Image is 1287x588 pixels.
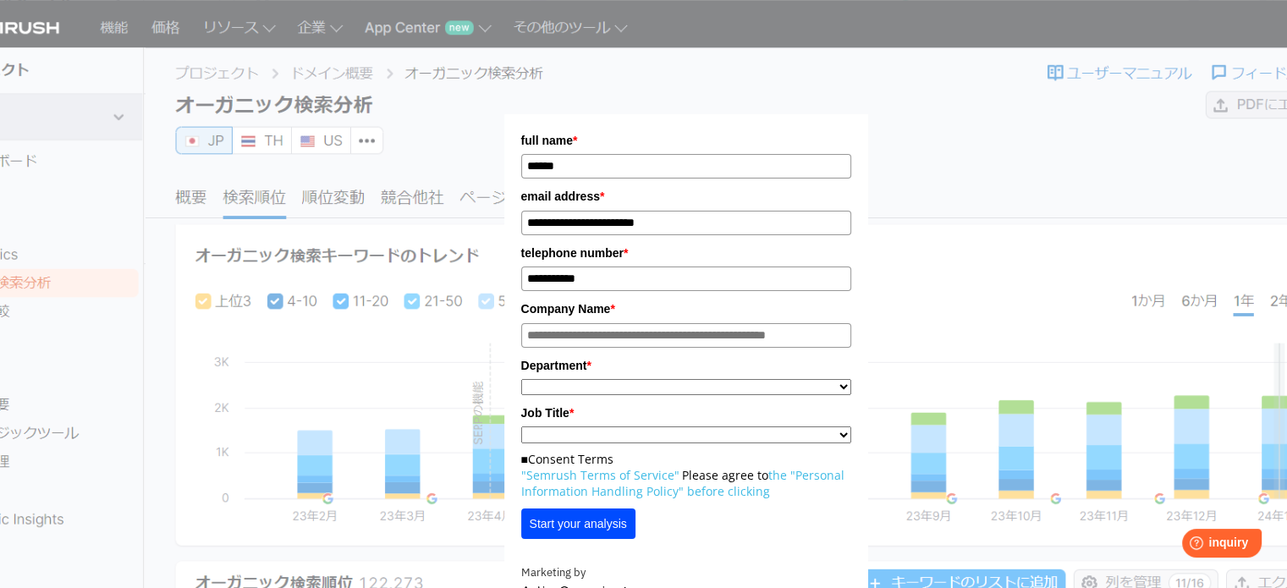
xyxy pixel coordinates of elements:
font: Department [521,359,587,372]
a: "Semrush Terms of Service" [521,467,679,483]
font: ■Consent Terms [521,451,613,467]
font: telephone number [521,246,624,260]
font: Start your analysis [530,517,627,530]
font: Company Name [521,302,611,316]
font: full name [521,134,573,147]
a: the "Personal Information Handling Policy" before clicking [521,467,844,499]
font: Marketing by [521,565,586,580]
font: email address [521,190,600,203]
iframe: Help widget launcher [1136,522,1268,569]
button: Start your analysis [521,508,635,539]
font: Please agree to [682,467,768,483]
font: Job Title [521,406,569,420]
